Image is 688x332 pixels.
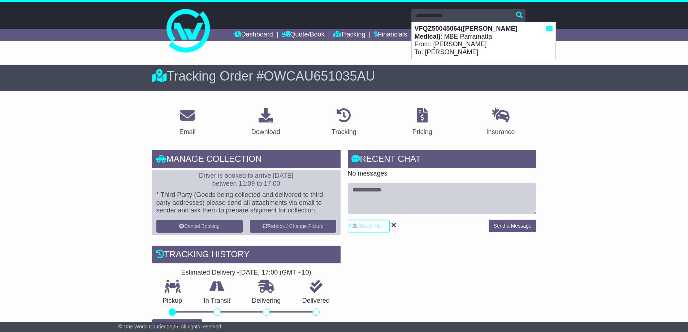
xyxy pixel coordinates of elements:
[412,127,432,137] div: Pricing
[374,29,407,41] a: Financials
[241,297,292,305] p: Delivering
[348,170,536,178] p: No messages
[156,172,336,187] p: Driver is booked to arrive [DATE] between 11:09 to 17:00
[234,29,273,41] a: Dashboard
[412,22,555,59] div: : MBE Parramatta From: [PERSON_NAME] To: [PERSON_NAME]
[489,220,536,232] button: Send a Message
[332,127,356,137] div: Tracking
[251,127,280,137] div: Download
[152,297,193,305] p: Pickup
[486,127,515,137] div: Insurance
[179,127,195,137] div: Email
[152,150,341,170] div: Manage collection
[408,105,437,139] a: Pricing
[152,68,536,84] div: Tracking Order #
[118,324,223,329] span: © One World Courier 2025. All rights reserved.
[348,150,536,170] div: RECENT CHAT
[156,220,243,233] button: Cancel Booking
[247,105,285,139] a: Download
[415,25,518,40] strong: VFQZ50045064([PERSON_NAME] Medical)
[482,105,520,139] a: Insurance
[239,269,311,277] div: [DATE] 17:00 (GMT +10)
[152,269,341,277] div: Estimated Delivery -
[327,105,361,139] a: Tracking
[193,297,241,305] p: In Transit
[333,29,365,41] a: Tracking
[174,105,200,139] a: Email
[291,297,341,305] p: Delivered
[156,191,336,215] p: * Third Party (Goods being collected and delivered to third party addresses) please send all atta...
[264,69,375,83] span: OWCAU651035AU
[250,220,336,233] button: Rebook / Change Pickup
[152,319,202,332] button: View Full Tracking
[282,29,324,41] a: Quote/Book
[152,246,341,265] div: Tracking history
